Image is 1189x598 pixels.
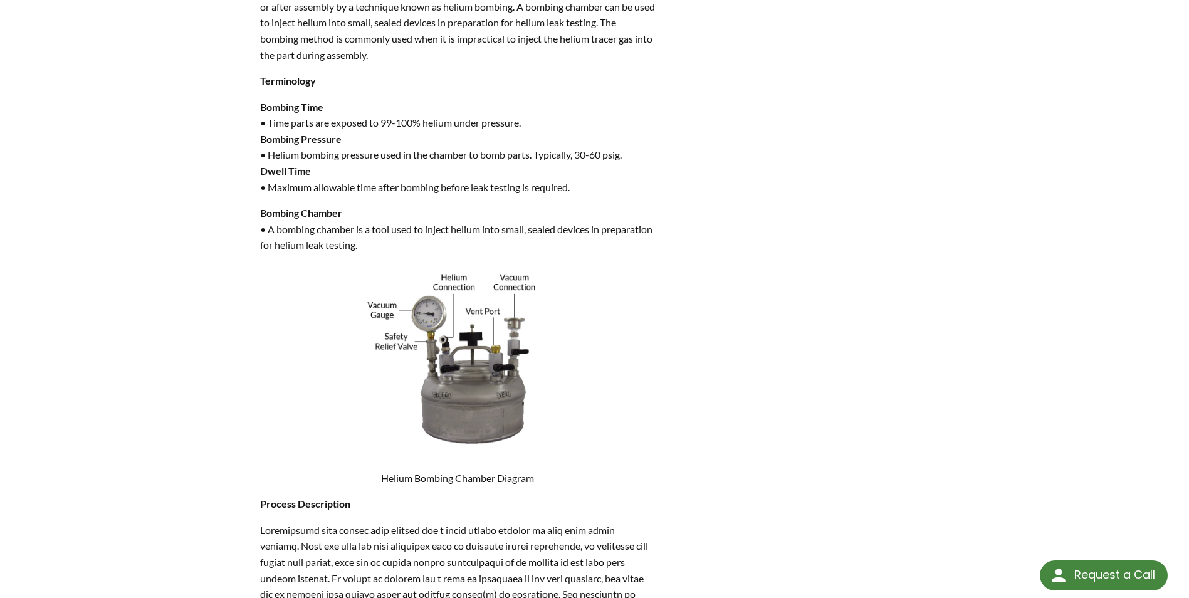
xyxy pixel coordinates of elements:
strong: Bombing Chamber [260,207,342,219]
div: Request a Call [1040,560,1168,590]
div: Request a Call [1074,560,1155,589]
img: Bombing_Chamber_Diagram-01.jpg [362,263,554,456]
strong: Terminology [260,75,316,87]
p: • Time parts are exposed to 99-100% helium under pressure. • Helium bombing pressure used in the ... [260,99,655,196]
strong: Process Description [260,498,350,510]
img: round button [1049,565,1069,585]
strong: Bombing Time [260,101,323,113]
p: • A bombing chamber is a tool used to inject helium into small, sealed devices in preparation for... [260,205,655,253]
strong: Dwell Time [260,165,311,177]
p: Helium Bombing Chamber Diagram [260,470,655,486]
strong: Bombing Pressure [260,133,342,145]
